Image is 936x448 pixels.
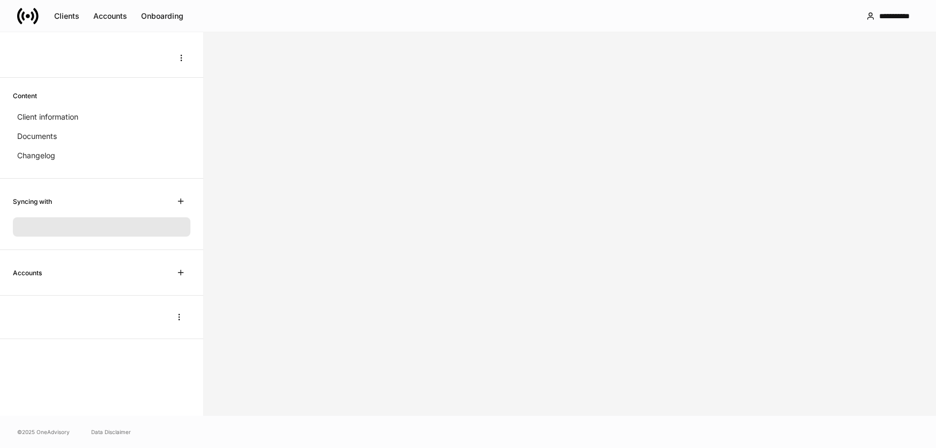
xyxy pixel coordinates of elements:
p: Changelog [17,150,55,161]
a: Data Disclaimer [91,428,131,436]
button: Onboarding [134,8,190,25]
h6: Syncing with [13,196,52,207]
h6: Content [13,91,37,101]
p: Documents [17,131,57,142]
a: Documents [13,127,190,146]
div: Onboarding [141,12,183,20]
a: Client information [13,107,190,127]
span: © 2025 OneAdvisory [17,428,70,436]
p: Client information [17,112,78,122]
div: Accounts [93,12,127,20]
button: Clients [47,8,86,25]
div: Clients [54,12,79,20]
a: Changelog [13,146,190,165]
button: Accounts [86,8,134,25]
h6: Accounts [13,268,42,278]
